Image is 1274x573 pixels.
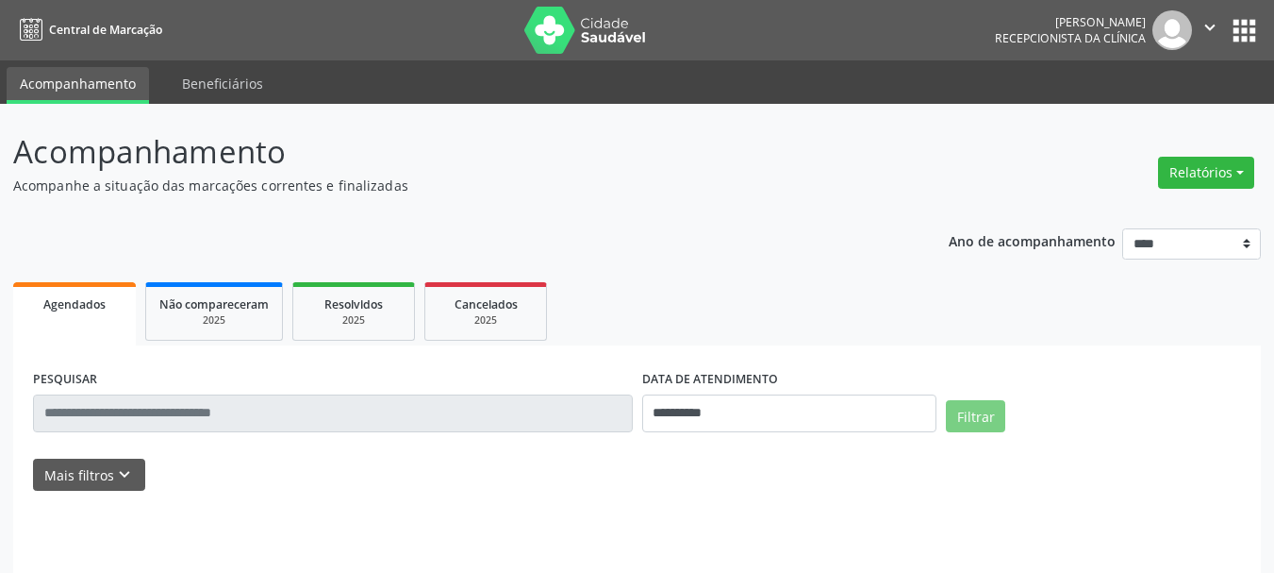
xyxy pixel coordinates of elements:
[995,14,1146,30] div: [PERSON_NAME]
[324,296,383,312] span: Resolvidos
[43,296,106,312] span: Agendados
[438,313,533,328] div: 2025
[642,365,778,395] label: DATA DE ATENDIMENTO
[7,67,149,104] a: Acompanhamento
[306,313,401,328] div: 2025
[33,365,97,395] label: PESQUISAR
[33,459,145,492] button: Mais filtroskeyboard_arrow_down
[1200,17,1220,38] i: 
[49,22,162,38] span: Central de Marcação
[1192,10,1228,50] button: 
[159,296,269,312] span: Não compareceram
[946,400,1005,432] button: Filtrar
[995,30,1146,46] span: Recepcionista da clínica
[1152,10,1192,50] img: img
[13,128,886,176] p: Acompanhamento
[455,296,518,312] span: Cancelados
[159,313,269,328] div: 2025
[13,176,886,195] p: Acompanhe a situação das marcações correntes e finalizadas
[1158,157,1254,189] button: Relatórios
[13,14,162,45] a: Central de Marcação
[114,464,135,485] i: keyboard_arrow_down
[949,228,1116,252] p: Ano de acompanhamento
[169,67,276,100] a: Beneficiários
[1228,14,1261,47] button: apps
